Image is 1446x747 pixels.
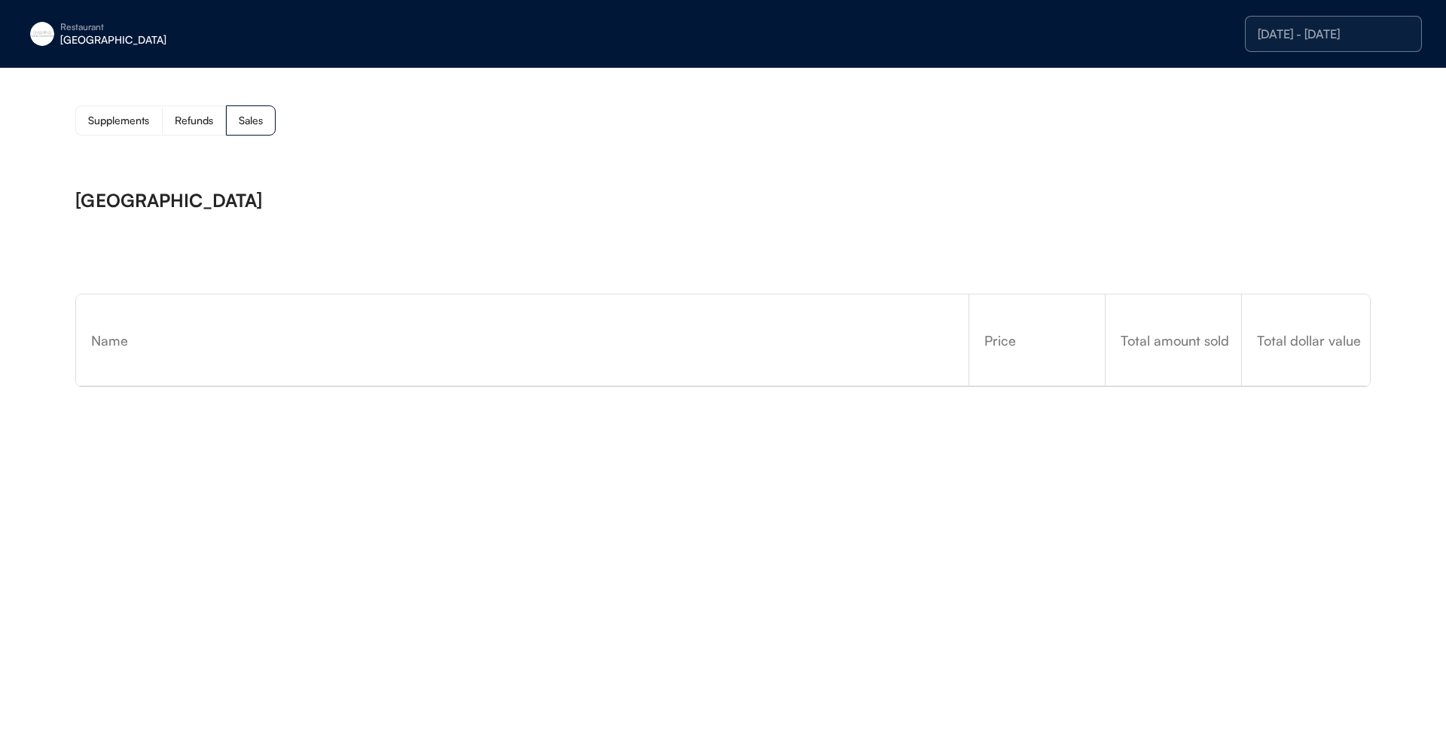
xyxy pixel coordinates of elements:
[1258,28,1409,40] div: [DATE] - [DATE]
[88,115,149,126] div: Supplements
[60,35,250,45] div: [GEOGRAPHIC_DATA]
[60,23,250,32] div: Restaurant
[76,334,969,347] div: Name
[969,334,1105,347] div: Price
[30,22,54,46] img: eleven-madison-park-new-york-ny-logo-1.jpg
[1242,334,1370,347] div: Total dollar value
[75,191,1371,209] div: [GEOGRAPHIC_DATA]
[239,115,263,126] div: Sales
[1106,334,1241,347] div: Total amount sold
[175,115,213,126] div: Refunds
